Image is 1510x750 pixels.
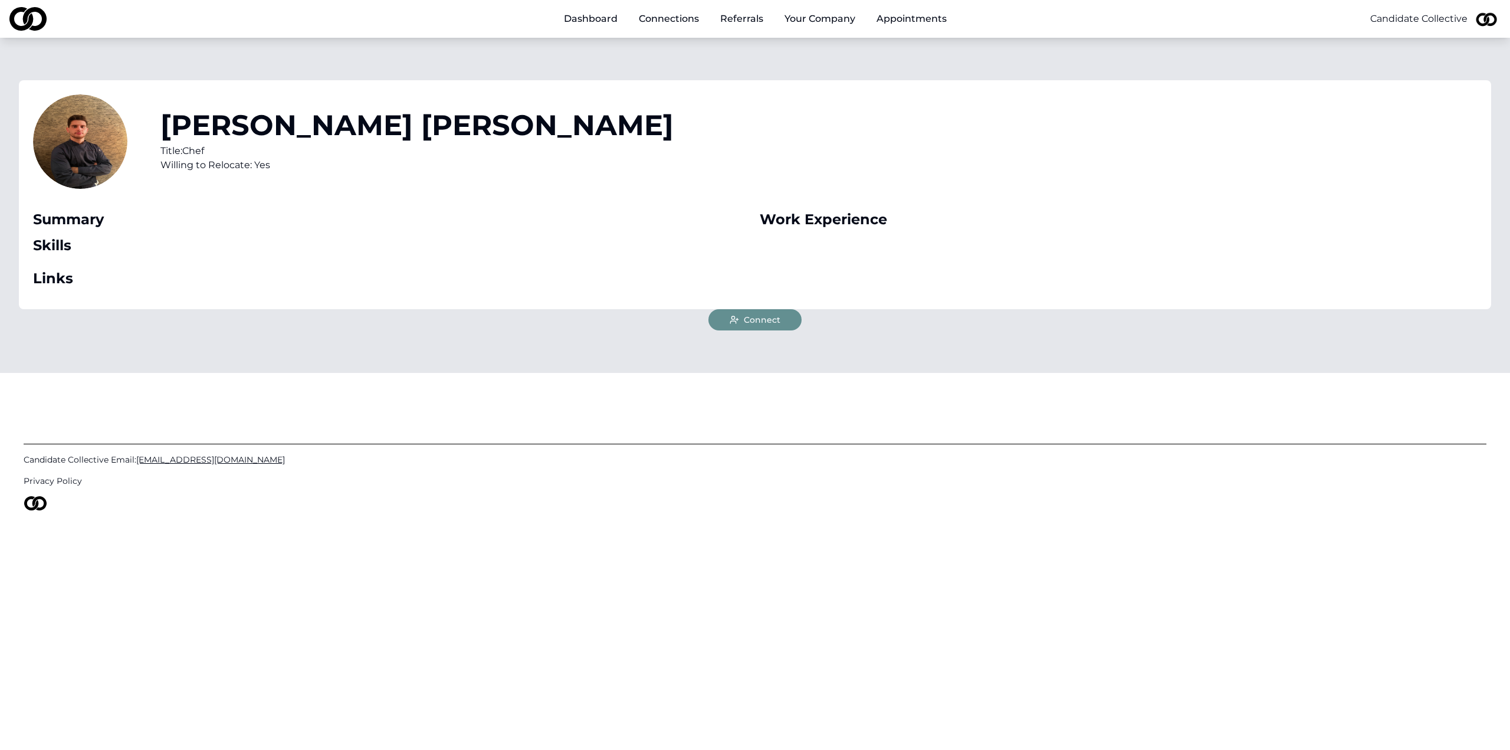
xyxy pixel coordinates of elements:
[160,144,674,158] div: Title: Chef
[1370,12,1468,26] button: Candidate Collective
[554,7,956,31] nav: Main
[33,236,750,255] div: Skills
[9,7,47,31] img: logo
[136,454,285,465] span: [EMAIL_ADDRESS][DOMAIN_NAME]
[24,496,47,510] img: logo
[775,7,865,31] button: Your Company
[33,94,127,189] img: 4505f1e3-2cb3-485e-817a-213f44363f4b-IMG_6102-profile_picture.jpeg
[711,7,773,31] a: Referrals
[1472,5,1501,33] img: 126d1970-4131-4eca-9e04-994076d8ae71-2-profile_picture.jpeg
[24,475,1486,487] a: Privacy Policy
[33,210,750,229] div: Summary
[708,309,802,330] button: Connect
[554,7,627,31] a: Dashboard
[744,314,780,326] span: Connect
[867,7,956,31] a: Appointments
[760,210,1477,229] div: Work Experience
[33,269,750,288] div: Links
[160,111,674,139] h1: [PERSON_NAME] [PERSON_NAME]
[629,7,708,31] a: Connections
[24,454,1486,466] a: Candidate Collective Email:[EMAIL_ADDRESS][DOMAIN_NAME]
[160,158,674,172] div: Willing to Relocate: Yes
